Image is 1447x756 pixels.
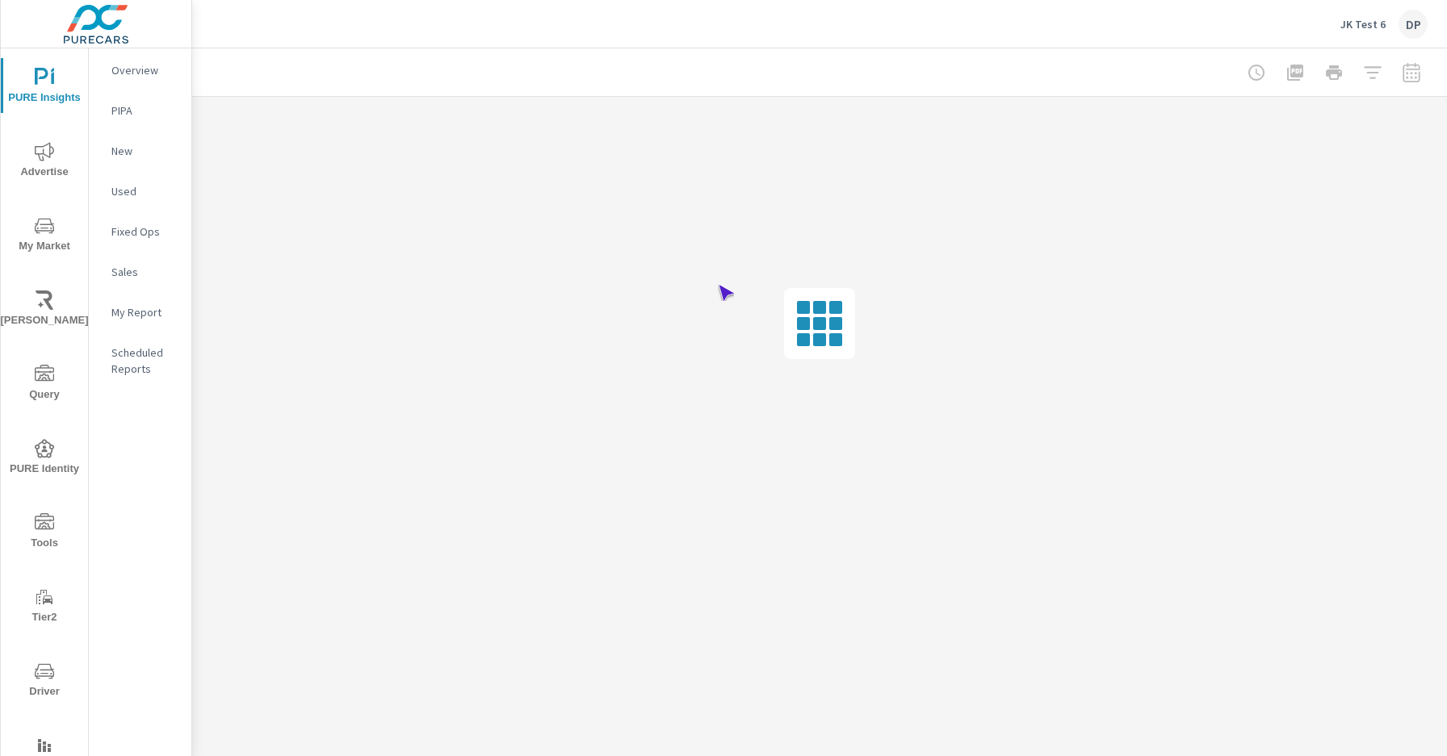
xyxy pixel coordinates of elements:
span: PURE Insights [6,68,83,107]
span: [PERSON_NAME] [6,290,83,330]
p: Used [111,183,178,199]
span: Advertise [6,142,83,182]
div: Scheduled Reports [89,340,191,381]
span: My Market [6,216,83,256]
p: Fixed Ops [111,223,178,240]
p: Overview [111,62,178,78]
p: PIPA [111,102,178,119]
span: Tier2 [6,587,83,627]
span: PURE Identity [6,439,83,478]
div: New [89,139,191,163]
div: PIPA [89,98,191,123]
div: Overview [89,58,191,82]
p: Sales [111,264,178,280]
p: New [111,143,178,159]
p: Scheduled Reports [111,345,178,377]
div: Used [89,179,191,203]
div: Sales [89,260,191,284]
span: Driver [6,662,83,701]
div: DP [1399,10,1428,39]
p: My Report [111,304,178,320]
div: Fixed Ops [89,219,191,244]
span: Tools [6,513,83,553]
span: Query [6,365,83,404]
div: My Report [89,300,191,324]
p: JK Test 6 [1340,17,1386,31]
